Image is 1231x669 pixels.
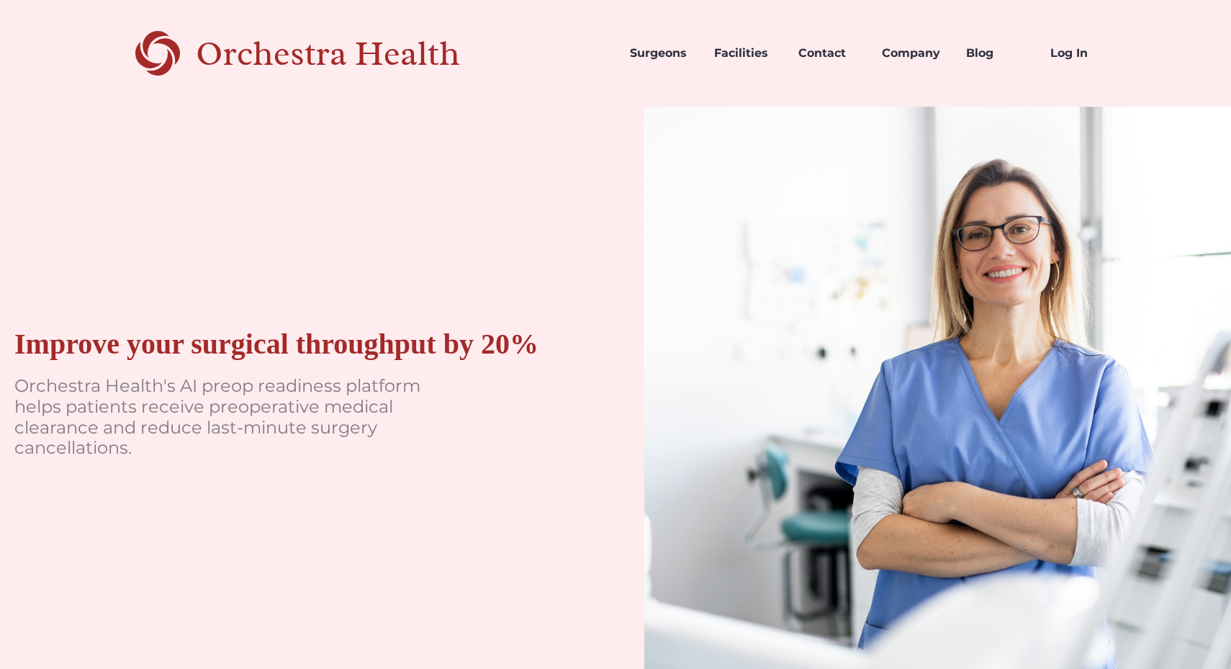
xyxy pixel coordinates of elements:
[703,29,787,78] a: Facilities
[618,29,703,78] a: Surgeons
[955,29,1039,78] a: Blog
[109,29,510,78] a: home
[787,29,871,78] a: Contact
[196,39,510,68] div: Orchestra Health
[14,327,538,362] div: Improve your surgical throughput by 20%
[1039,29,1123,78] a: Log In
[870,29,955,78] a: Company
[14,376,446,459] p: Orchestra Health's AI preop readiness platform helps patients receive preoperative medical cleara...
